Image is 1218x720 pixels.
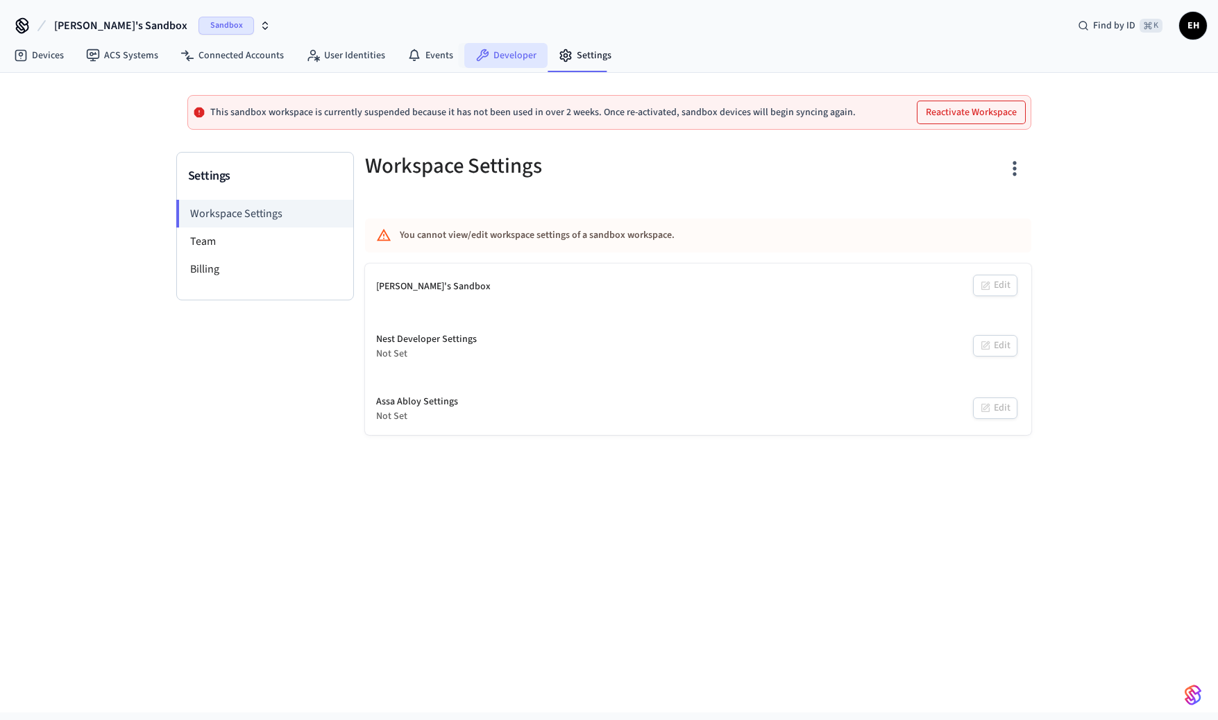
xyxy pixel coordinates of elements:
[365,152,690,180] h5: Workspace Settings
[464,43,548,68] a: Developer
[3,43,75,68] a: Devices
[54,17,187,34] span: [PERSON_NAME]'s Sandbox
[396,43,464,68] a: Events
[400,223,915,248] div: You cannot view/edit workspace settings of a sandbox workspace.
[1179,12,1207,40] button: EH
[1093,19,1135,33] span: Find by ID
[1185,684,1201,706] img: SeamLogoGradient.69752ec5.svg
[177,255,353,283] li: Billing
[177,228,353,255] li: Team
[210,107,856,118] p: This sandbox workspace is currently suspended because it has not been used in over 2 weeks. Once ...
[376,395,458,409] div: Assa Abloy Settings
[176,200,353,228] li: Workspace Settings
[1067,13,1174,38] div: Find by ID⌘ K
[188,166,342,186] h3: Settings
[169,43,295,68] a: Connected Accounts
[1181,13,1206,38] span: EH
[376,280,491,294] div: [PERSON_NAME]'s Sandbox
[75,43,169,68] a: ACS Systems
[1140,19,1162,33] span: ⌘ K
[295,43,396,68] a: User Identities
[548,43,623,68] a: Settings
[376,409,458,424] div: Not Set
[198,17,254,35] span: Sandbox
[376,332,477,347] div: Nest Developer Settings
[917,101,1025,123] button: Reactivate Workspace
[376,347,477,361] div: Not Set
